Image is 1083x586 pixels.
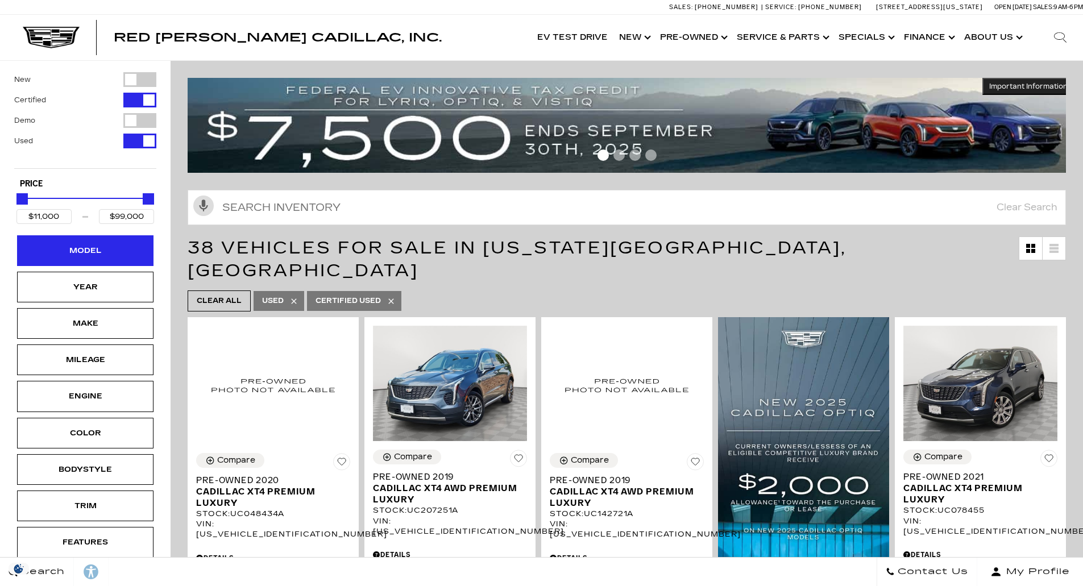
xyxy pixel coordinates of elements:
a: Finance [898,15,958,60]
span: Search [18,564,65,580]
span: Sales: [1033,3,1053,11]
span: Pre-Owned 2020 [196,475,342,486]
span: Pre-Owned 2021 [903,471,1049,483]
div: Compare [394,452,432,462]
input: Search Inventory [188,190,1066,225]
a: Pre-Owned 2019Cadillac XT4 AWD Premium Luxury [373,471,527,505]
button: Compare Vehicle [196,453,264,468]
span: [PHONE_NUMBER] [695,3,758,11]
a: Pre-Owned 2020Cadillac XT4 Premium Luxury [196,475,350,509]
a: About Us [958,15,1026,60]
div: EngineEngine [17,381,153,412]
section: Click to Open Cookie Consent Modal [6,563,32,575]
img: 2020 Cadillac XT4 Premium Luxury [196,326,350,444]
div: Compare [217,455,255,466]
span: 38 Vehicles for Sale in [US_STATE][GEOGRAPHIC_DATA], [GEOGRAPHIC_DATA] [188,238,847,281]
div: YearYear [17,272,153,302]
div: Color [57,427,114,439]
span: Certified Used [316,294,381,308]
button: Save Vehicle [687,453,704,475]
div: Pricing Details - Pre-Owned 2019 Cadillac XT4 AWD Premium Luxury [550,553,704,563]
span: Go to slide 1 [597,149,609,161]
div: Trim [57,500,114,512]
div: Price [16,189,154,224]
span: Pre-Owned 2019 [550,475,695,486]
a: Service: [PHONE_NUMBER] [761,4,865,10]
span: Open [DATE] [994,3,1032,11]
a: Sales: [PHONE_NUMBER] [669,4,761,10]
span: Cadillac XT4 Premium Luxury [903,483,1049,505]
div: Mileage [57,354,114,366]
span: Cadillac XT4 Premium Luxury [196,486,342,509]
div: Bodystyle [57,463,114,476]
div: MileageMileage [17,344,153,375]
img: Opt-Out Icon [6,563,32,575]
label: Certified [14,94,46,106]
div: Stock : UC078455 [903,505,1057,516]
div: Features [57,536,114,548]
button: Compare Vehicle [550,453,618,468]
div: Year [57,281,114,293]
div: VIN: [US_VEHICLE_IDENTIFICATION_NUMBER] [550,519,704,539]
img: 2019 Cadillac XT4 AWD Premium Luxury [550,326,704,444]
a: New [613,15,654,60]
div: VIN: [US_VEHICLE_IDENTIFICATION_NUMBER] [373,516,527,537]
label: New [14,74,31,85]
span: [PHONE_NUMBER] [798,3,862,11]
div: Stock : UC048434A [196,509,350,519]
div: Pricing Details - Pre-Owned 2020 Cadillac XT4 Premium Luxury [196,553,350,563]
span: Cadillac XT4 AWD Premium Luxury [550,486,695,509]
span: Cadillac XT4 AWD Premium Luxury [373,483,518,505]
img: Cadillac Dark Logo with Cadillac White Text [23,27,80,48]
span: Red [PERSON_NAME] Cadillac, Inc. [114,31,442,44]
div: ModelModel [17,235,153,266]
span: Used [262,294,284,308]
span: Go to slide 4 [645,149,657,161]
span: 9 AM-6 PM [1053,3,1083,11]
img: 2021 Cadillac XT4 Premium Luxury [903,326,1057,441]
button: Save Vehicle [1040,450,1057,471]
a: Pre-Owned 2021Cadillac XT4 Premium Luxury [903,471,1057,505]
div: Filter by Vehicle Type [14,72,156,168]
div: FeaturesFeatures [17,527,153,558]
span: Go to slide 3 [629,149,641,161]
a: Pre-Owned 2019Cadillac XT4 AWD Premium Luxury [550,475,704,509]
div: VIN: [US_VEHICLE_IDENTIFICATION_NUMBER] [903,516,1057,537]
div: BodystyleBodystyle [17,454,153,485]
a: Pre-Owned [654,15,731,60]
button: Compare Vehicle [903,450,972,464]
a: Contact Us [877,558,977,586]
span: Contact Us [895,564,968,580]
span: Clear All [197,294,242,308]
svg: Click to toggle on voice search [193,196,214,216]
div: Engine [57,390,114,402]
img: 2019 Cadillac XT4 AWD Premium Luxury [373,326,527,441]
a: EV Test Drive [532,15,613,60]
div: Pricing Details - Pre-Owned 2019 Cadillac XT4 AWD Premium Luxury [373,550,527,560]
span: My Profile [1002,564,1070,580]
a: Specials [833,15,898,60]
div: Model [57,244,114,257]
div: Stock : UC142721A [550,509,704,519]
label: Demo [14,115,35,126]
div: Make [57,317,114,330]
input: Minimum [16,209,72,224]
div: MakeMake [17,308,153,339]
label: Used [14,135,33,147]
div: TrimTrim [17,491,153,521]
button: Important Information [982,78,1074,95]
div: ColorColor [17,418,153,448]
button: Save Vehicle [333,453,350,475]
div: Maximum Price [143,193,154,205]
input: Maximum [99,209,154,224]
a: Service & Parts [731,15,833,60]
span: Important Information [989,82,1068,91]
img: vrp-tax-ending-august-version [188,78,1074,173]
div: Stock : UC207251A [373,505,527,516]
span: Service: [765,3,796,11]
span: Go to slide 2 [613,149,625,161]
div: Pricing Details - Pre-Owned 2021 Cadillac XT4 Premium Luxury [903,550,1057,560]
div: Minimum Price [16,193,28,205]
div: Compare [571,455,609,466]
